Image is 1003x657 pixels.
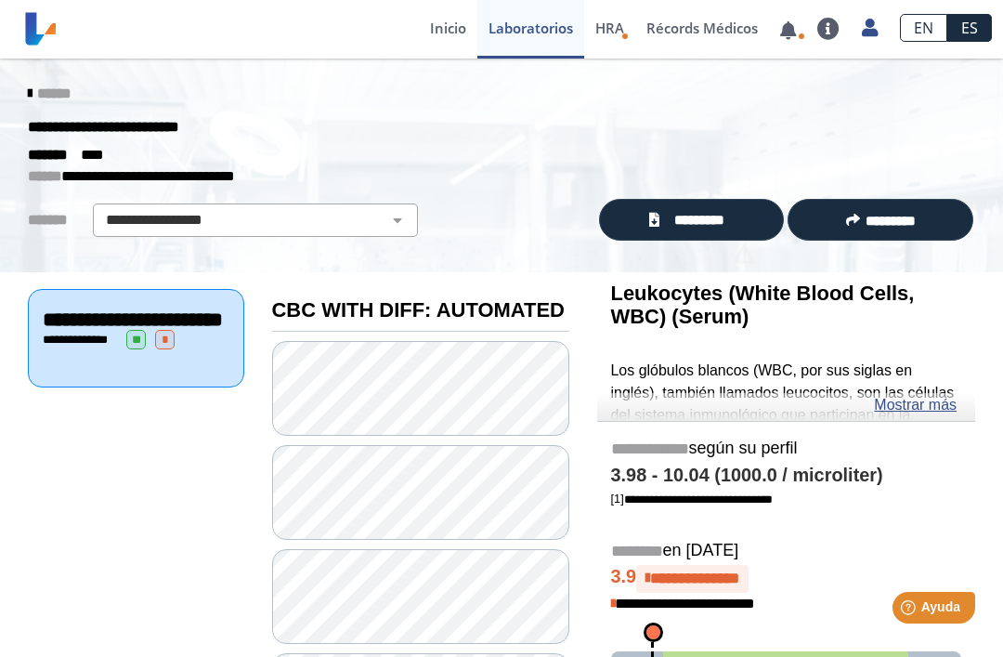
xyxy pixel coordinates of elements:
iframe: Help widget launcher [838,585,983,637]
h4: 3.98 - 10.04 (1000.0 / microliter) [611,465,962,487]
h5: según su perfil [611,439,962,460]
a: [1] [611,492,773,506]
span: HRA [595,19,624,37]
a: EN [900,14,947,42]
b: CBC WITH DIFF: AUTOMATED [272,298,565,322]
h4: 3.9 [611,565,962,593]
a: Mostrar más [874,394,957,416]
h5: en [DATE] [611,541,962,562]
b: Leukocytes (White Blood Cells, WBC) (Serum) [611,282,915,328]
a: ES [947,14,992,42]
